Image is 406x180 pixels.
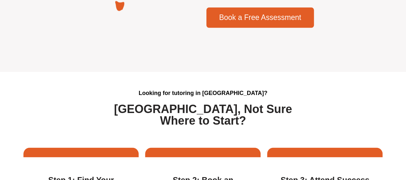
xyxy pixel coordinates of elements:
a: Book a Free Assessment [206,7,314,28]
span: Book a Free Assessment [219,14,301,21]
h1: [GEOGRAPHIC_DATA], Not Sure Where to Start? [104,103,302,127]
iframe: Chat Widget [299,107,406,180]
h2: Looking for tutoring in [GEOGRAPHIC_DATA]? [104,90,302,97]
